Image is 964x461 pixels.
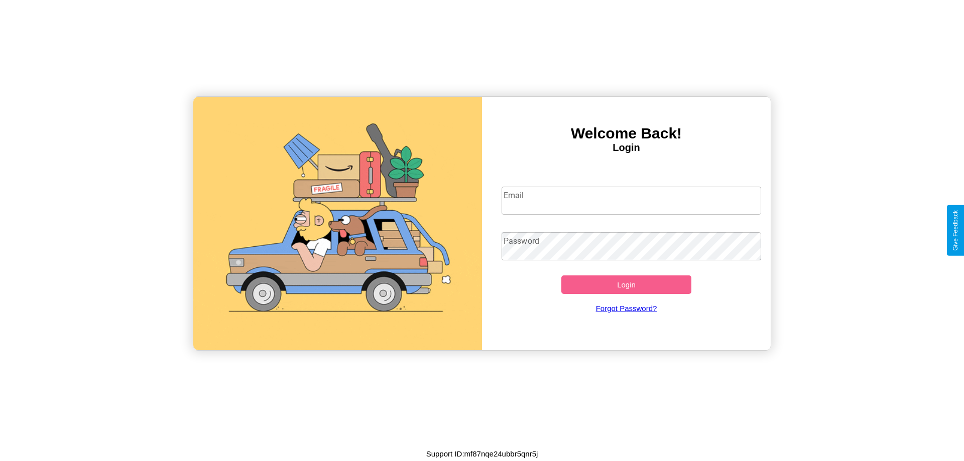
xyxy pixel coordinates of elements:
[426,447,538,460] p: Support ID: mf87nqe24ubbr5qnr5j
[952,210,959,251] div: Give Feedback
[497,294,757,323] a: Forgot Password?
[482,125,771,142] h3: Welcome Back!
[482,142,771,153] h4: Login
[193,97,482,350] img: gif
[561,275,691,294] button: Login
